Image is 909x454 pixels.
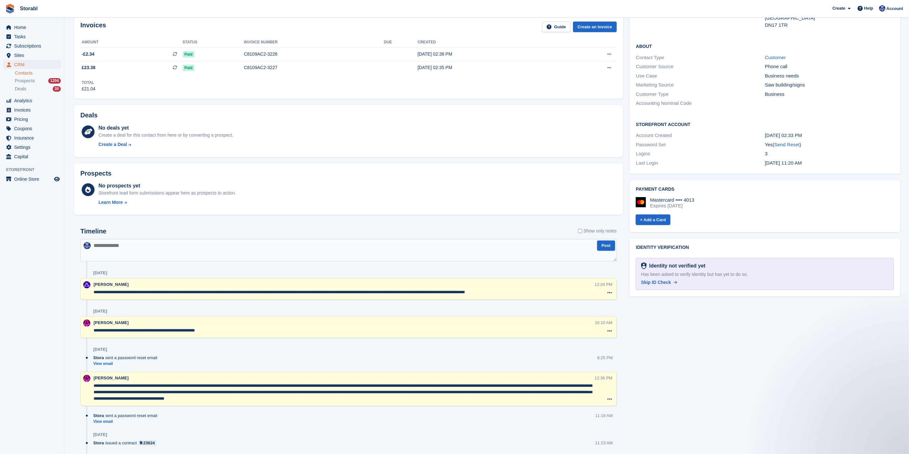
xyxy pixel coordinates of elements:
[650,197,695,203] div: Mastercard •••• 4013
[636,132,765,139] div: Account Created
[98,141,233,148] a: Create a Deal
[80,22,106,32] h2: Invoices
[765,141,894,149] div: Yes
[15,70,61,76] a: Contacts
[641,271,888,278] div: Has been asked to verify identity but has yet to do so.
[578,228,617,234] label: Show only notes
[3,51,61,60] a: menu
[3,41,61,50] a: menu
[765,132,894,139] div: [DATE] 02:33 PM
[6,167,64,173] span: Storefront
[15,78,35,84] span: Prospects
[636,91,765,98] div: Customer Type
[864,5,873,12] span: Help
[641,279,677,286] a: Skip ID Check
[93,355,104,361] span: Stora
[773,142,801,147] span: ( )
[244,64,384,71] div: C8109AC2-3227
[82,80,95,86] div: Total
[93,419,160,424] a: View email
[765,14,894,22] div: [GEOGRAPHIC_DATA]
[94,320,129,325] span: [PERSON_NAME]
[14,152,53,161] span: Capital
[3,32,61,41] a: menu
[83,281,90,288] img: Bailey Hunt
[418,51,561,58] div: [DATE] 02:38 PM
[14,143,53,152] span: Settings
[5,4,15,14] img: stora-icon-8386f47178a22dfd0bd8f6a31ec36ba5ce8667c1dd55bd0f319d3a0aa187defe.svg
[183,37,244,48] th: Status
[641,280,671,285] span: Skip ID Check
[93,432,107,437] div: [DATE]
[774,142,799,147] a: Send Reset
[98,141,127,148] div: Create a Deal
[80,228,106,235] h2: Timeline
[636,54,765,61] div: Contact Type
[595,413,613,419] div: 11:19 AM
[244,37,384,48] th: Invoice number
[98,199,123,206] div: Learn More
[3,124,61,133] a: menu
[14,124,53,133] span: Coupons
[636,81,765,89] div: Marketing Source
[765,81,894,89] div: Saw building/signs
[14,133,53,142] span: Insurance
[98,199,236,206] a: Learn More
[143,440,155,446] div: 23624
[98,132,233,139] div: Create a deal for this contact from here or by converting a prospect.
[93,355,160,361] div: sent a password reset email
[765,72,894,80] div: Business needs
[578,228,582,234] input: Show only notes
[98,124,233,132] div: No deals yet
[98,182,236,190] div: No prospects yet
[93,440,160,446] div: issued a contract
[886,5,903,12] span: Account
[636,141,765,149] div: Password Set
[3,175,61,184] a: menu
[418,37,561,48] th: Created
[14,32,53,41] span: Tasks
[3,60,61,69] a: menu
[765,160,802,166] time: 2025-09-17 10:20:14 UTC
[183,51,195,58] span: Paid
[15,86,26,92] span: Deals
[14,96,53,105] span: Analytics
[3,115,61,124] a: menu
[765,55,786,60] a: Customer
[15,86,61,92] a: Deals 30
[832,5,845,12] span: Create
[53,86,61,92] div: 30
[14,23,53,32] span: Home
[80,170,112,177] h2: Prospects
[3,23,61,32] a: menu
[93,270,107,276] div: [DATE]
[93,309,107,314] div: [DATE]
[17,3,40,14] a: Storabl
[48,78,61,84] div: 1204
[93,361,160,367] a: View email
[93,413,160,419] div: sent a password reset email
[80,37,183,48] th: Amount
[636,150,765,158] div: Logins
[636,100,765,107] div: Accounting Nominal Code
[597,355,613,361] div: 8:25 PM
[418,64,561,71] div: [DATE] 02:35 PM
[14,60,53,69] span: CRM
[636,197,646,207] img: Mastercard Logo
[14,105,53,114] span: Invoices
[83,320,90,327] img: Helen Morton
[138,440,157,446] a: 23624
[542,22,570,32] a: Guide
[15,77,61,84] a: Prospects 1204
[636,214,670,225] a: + Add a Card
[82,51,95,58] span: -£2.34
[573,22,617,32] a: Create an Invoice
[14,51,53,60] span: Sites
[82,86,95,92] div: £21.04
[98,190,236,196] div: Storefront lead form submissions appear here as prospects to action.
[647,262,705,270] div: Identity not verified yet
[650,203,695,209] div: Expires [DATE]
[93,413,104,419] span: Stora
[595,320,613,326] div: 10:10 AM
[636,187,894,192] h2: Payment cards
